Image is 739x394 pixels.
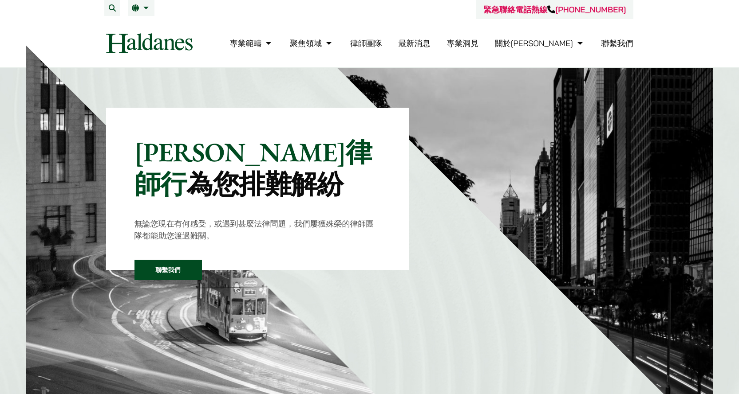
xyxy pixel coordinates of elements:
[106,33,193,53] img: Logo of Haldanes
[483,4,626,15] a: 緊急聯絡電話熱線[PHONE_NUMBER]
[601,38,633,48] a: 聯繫我們
[134,260,202,280] a: 聯繫我們
[447,38,478,48] a: 專業洞見
[398,38,430,48] a: 最新消息
[186,167,343,201] mark: 為您排難解紛
[132,4,151,12] a: 繁
[134,136,381,200] p: [PERSON_NAME]律師行
[134,218,381,242] p: 無論您現在有何感受，或遇到甚麼法律問題，我們屢獲殊榮的律師團隊都能助您渡過難關。
[350,38,382,48] a: 律師團隊
[495,38,585,48] a: 關於何敦
[290,38,334,48] a: 聚焦領域
[229,38,273,48] a: 專業範疇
